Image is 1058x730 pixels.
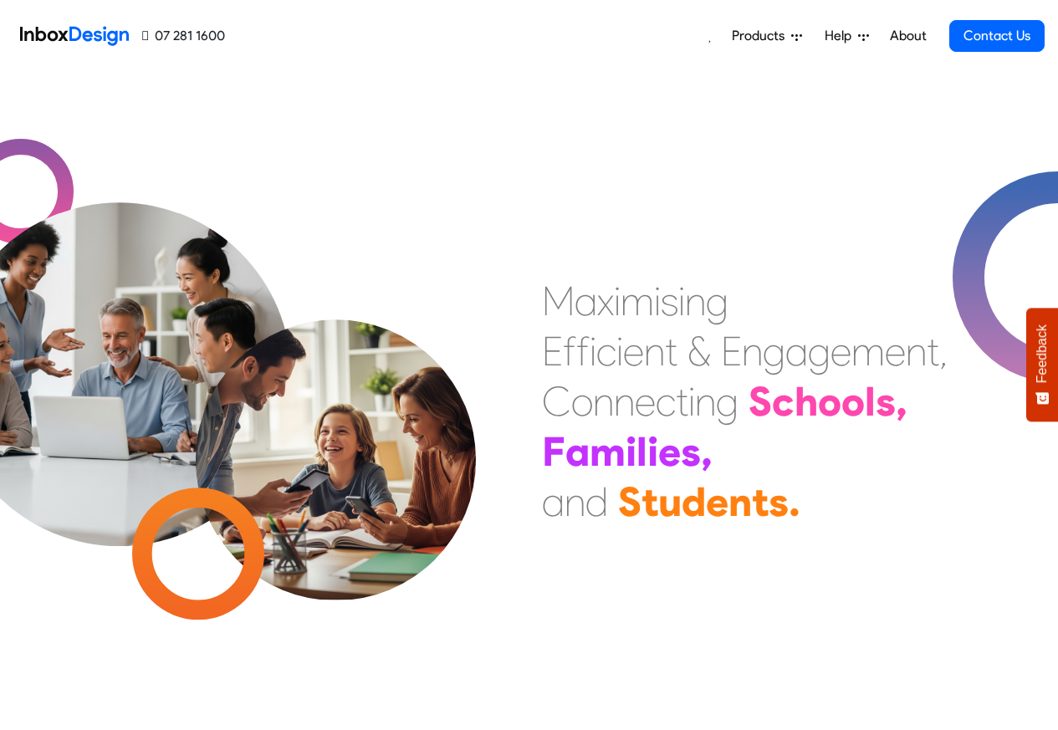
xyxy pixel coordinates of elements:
div: c [656,376,676,426]
div: o [571,376,593,426]
div: n [644,326,665,376]
div: x [597,276,614,326]
span: Products [732,26,791,46]
div: . [789,477,800,527]
div: e [635,376,656,426]
div: n [565,477,585,527]
div: e [885,326,906,376]
div: i [678,276,685,326]
div: n [685,276,706,326]
div: t [752,477,769,527]
div: d [682,477,706,527]
div: g [716,376,739,426]
div: C [542,376,571,426]
div: n [728,477,752,527]
div: i [614,276,621,326]
div: t [665,326,677,376]
div: t [676,376,688,426]
div: F [542,426,565,477]
div: , [701,426,713,477]
div: , [939,326,948,376]
div: i [616,326,623,376]
div: t [641,477,658,527]
div: f [576,326,590,376]
div: E [542,326,563,376]
div: e [831,326,851,376]
div: Maximising Efficient & Engagement, Connecting Schools, Families, and Students. [542,276,948,527]
a: 07 281 1600 [142,26,225,46]
div: t [927,326,939,376]
div: m [851,326,885,376]
div: l [865,376,876,426]
div: n [906,326,927,376]
div: n [742,326,763,376]
div: n [695,376,716,426]
div: o [841,376,865,426]
div: E [721,326,742,376]
a: Products [725,19,809,53]
div: , [896,376,907,426]
div: s [681,426,701,477]
div: a [575,276,597,326]
div: h [795,376,818,426]
div: i [654,276,661,326]
div: & [687,326,711,376]
a: Help [818,19,876,53]
div: e [658,426,681,477]
div: i [626,426,636,477]
div: m [621,276,654,326]
button: Feedback - Show survey [1026,308,1058,421]
div: f [563,326,576,376]
div: n [614,376,635,426]
div: g [706,276,728,326]
div: S [749,376,772,426]
div: a [542,477,565,527]
div: S [618,477,641,527]
div: a [785,326,808,376]
div: e [706,477,728,527]
div: c [772,376,795,426]
a: Contact Us [949,20,1045,52]
div: i [590,326,596,376]
div: g [763,326,785,376]
span: Feedback [1035,324,1050,383]
div: e [623,326,644,376]
div: u [658,477,682,527]
div: l [636,426,647,477]
div: i [647,426,658,477]
div: i [688,376,695,426]
div: o [818,376,841,426]
div: c [596,326,616,376]
div: s [769,477,789,527]
div: g [808,326,831,376]
div: m [590,426,626,477]
div: s [661,276,678,326]
a: About [885,19,931,53]
div: n [593,376,614,426]
img: parents_with_child.png [161,250,511,600]
div: s [876,376,896,426]
div: M [542,276,575,326]
div: d [585,477,608,527]
span: Help [825,26,858,46]
div: a [565,426,590,477]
